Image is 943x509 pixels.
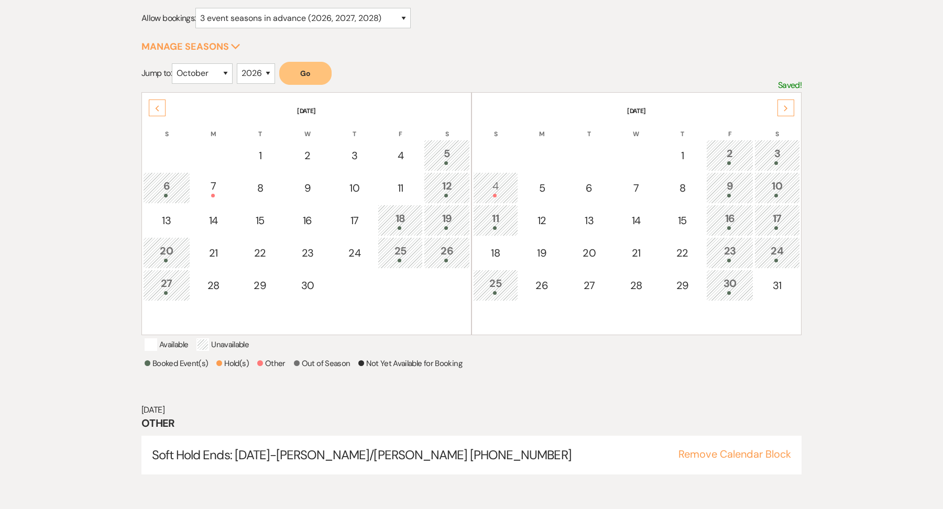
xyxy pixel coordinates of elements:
th: T [660,117,705,139]
div: 26 [430,243,464,262]
th: S [143,117,190,139]
div: 26 [525,278,559,293]
div: 4 [479,178,512,197]
p: Unavailable [196,338,249,351]
div: 17 [760,211,794,230]
div: 15 [665,213,699,228]
div: 11 [383,180,417,196]
div: 29 [665,278,699,293]
div: 8 [243,180,277,196]
th: W [613,117,659,139]
th: S [424,117,470,139]
div: 6 [149,178,184,197]
span: Jump to: [141,68,172,79]
div: 24 [760,243,794,262]
th: F [378,117,423,139]
h3: Other [141,416,802,430]
div: 31 [760,278,794,293]
th: M [191,117,236,139]
div: 20 [572,245,607,261]
div: 3 [338,148,371,163]
div: 8 [665,180,699,196]
button: Go [279,62,332,85]
div: 2 [712,146,747,165]
th: T [237,117,283,139]
th: T [332,117,377,139]
div: 24 [338,245,371,261]
th: F [706,117,753,139]
h6: [DATE] [141,404,802,416]
div: 29 [243,278,277,293]
p: Other [257,357,286,370]
p: Hold(s) [216,357,249,370]
div: 1 [665,148,699,163]
div: 9 [290,180,325,196]
div: 16 [290,213,325,228]
button: Manage Seasons [141,42,240,51]
div: 11 [479,211,512,230]
th: T [566,117,612,139]
p: Booked Event(s) [145,357,208,370]
div: 30 [290,278,325,293]
div: 18 [383,211,417,230]
div: 3 [760,146,794,165]
div: 16 [712,211,747,230]
div: 28 [197,278,231,293]
div: 10 [338,180,371,196]
div: 4 [383,148,417,163]
div: 25 [383,243,417,262]
div: 23 [712,243,747,262]
div: 14 [619,213,653,228]
p: Available [145,338,188,351]
div: 6 [572,180,607,196]
div: 19 [430,211,464,230]
p: Not Yet Available for Booking [358,357,462,370]
div: 23 [290,245,325,261]
div: 28 [619,278,653,293]
button: Remove Calendar Block [678,449,791,459]
div: 27 [149,275,184,295]
div: 14 [197,213,231,228]
span: Allow bookings: [141,13,195,24]
div: 1 [243,148,277,163]
th: [DATE] [473,94,800,116]
span: Soft Hold Ends: [DATE]-[PERSON_NAME]/[PERSON_NAME] [PHONE_NUMBER] [152,447,572,463]
div: 19 [525,245,559,261]
div: 30 [712,275,747,295]
div: 5 [430,146,464,165]
th: [DATE] [143,94,470,116]
div: 17 [338,213,371,228]
div: 10 [760,178,794,197]
div: 7 [197,178,231,197]
div: 20 [149,243,184,262]
div: 12 [430,178,464,197]
div: 2 [290,148,325,163]
div: 5 [525,180,559,196]
div: 15 [243,213,277,228]
div: 27 [572,278,607,293]
div: 13 [572,213,607,228]
th: M [519,117,565,139]
p: Out of Season [294,357,350,370]
div: 18 [479,245,512,261]
div: 21 [197,245,231,261]
th: W [284,117,331,139]
div: 13 [149,213,184,228]
th: S [754,117,800,139]
th: S [473,117,518,139]
div: 9 [712,178,747,197]
div: 7 [619,180,653,196]
div: 22 [665,245,699,261]
div: 21 [619,245,653,261]
p: Saved! [778,79,802,92]
div: 12 [525,213,559,228]
div: 25 [479,275,512,295]
div: 22 [243,245,277,261]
